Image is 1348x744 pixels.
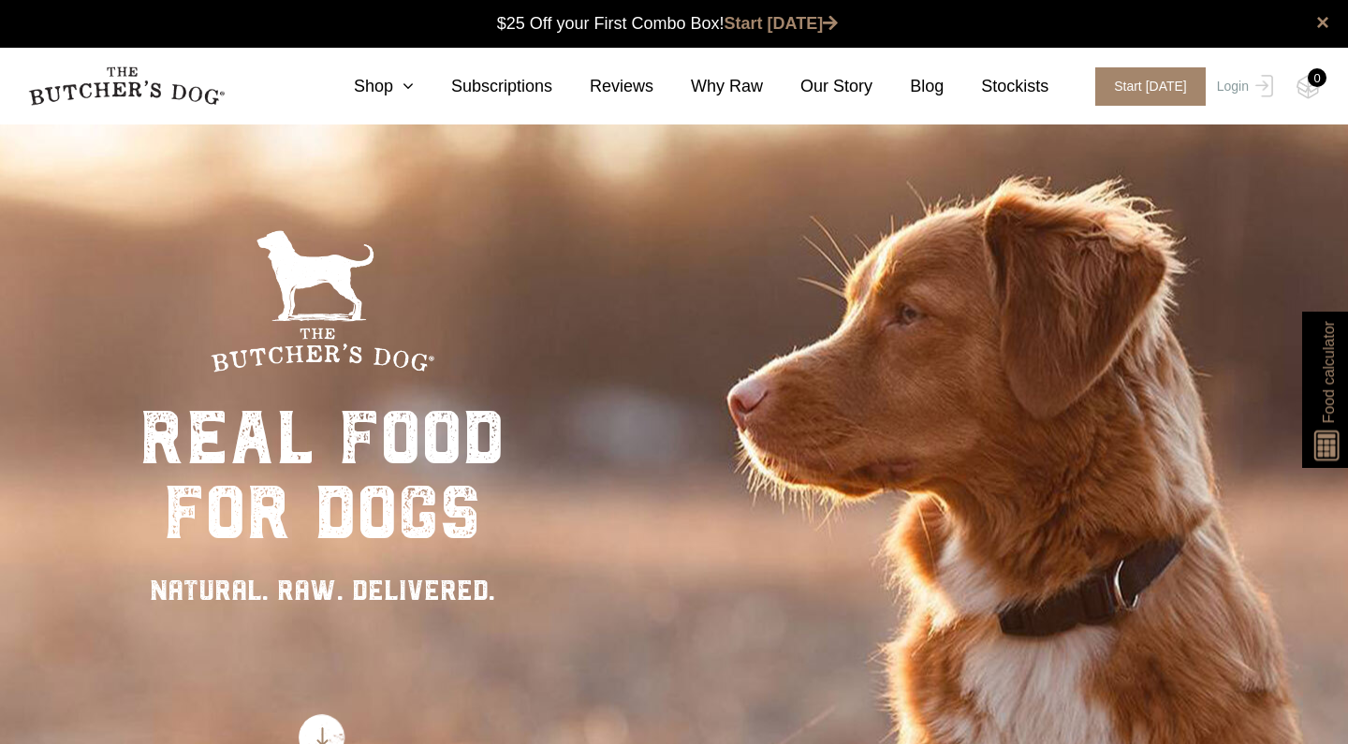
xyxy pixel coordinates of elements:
[1297,75,1320,99] img: TBD_Cart-Empty.png
[414,74,552,99] a: Subscriptions
[653,74,763,99] a: Why Raw
[139,569,505,611] div: NATURAL. RAW. DELIVERED.
[944,74,1048,99] a: Stockists
[1308,68,1326,87] div: 0
[1095,67,1206,106] span: Start [DATE]
[139,401,505,550] div: real food for dogs
[763,74,872,99] a: Our Story
[725,14,839,33] a: Start [DATE]
[552,74,653,99] a: Reviews
[1077,67,1212,106] a: Start [DATE]
[1316,11,1329,34] a: close
[1317,321,1340,423] span: Food calculator
[1212,67,1273,106] a: Login
[316,74,414,99] a: Shop
[872,74,944,99] a: Blog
